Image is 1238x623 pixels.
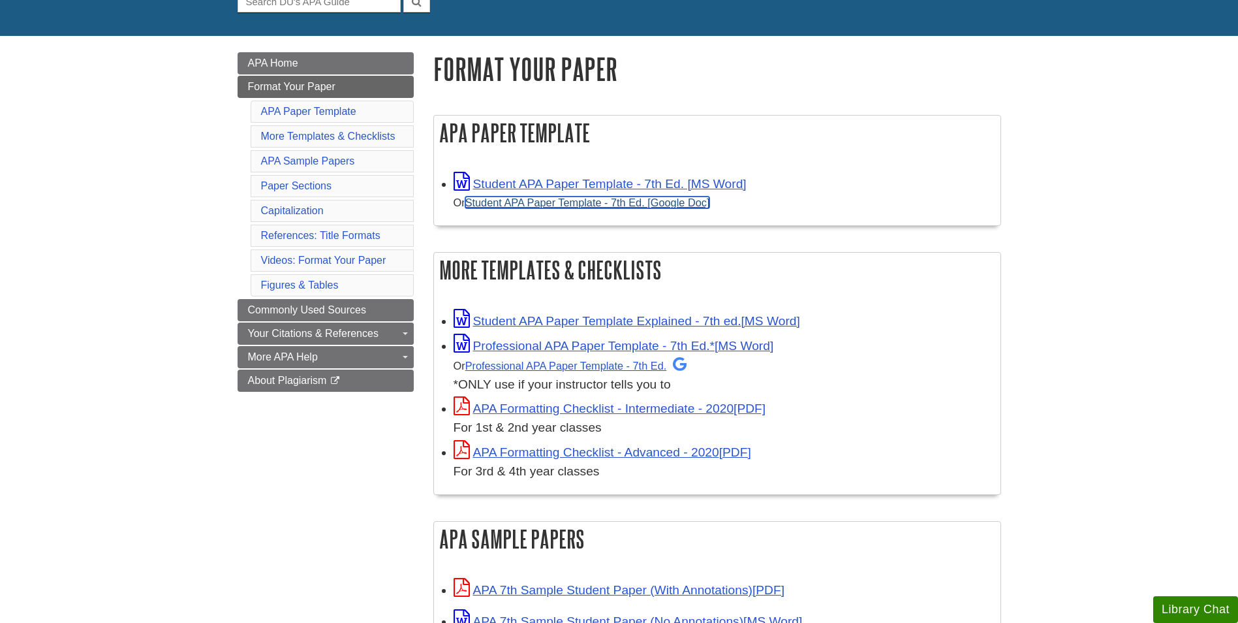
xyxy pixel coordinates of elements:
[261,106,356,117] a: APA Paper Template
[238,52,414,74] a: APA Home
[248,328,379,339] span: Your Citations & References
[454,360,687,372] small: Or
[238,299,414,321] a: Commonly Used Sources
[454,314,800,328] a: Link opens in new window
[248,304,366,315] span: Commonly Used Sources
[454,339,774,353] a: Link opens in new window
[454,177,747,191] a: Link opens in new window
[261,155,355,167] a: APA Sample Papers
[454,356,994,394] div: *ONLY use if your instructor tells you to
[454,197,710,208] small: Or
[330,377,341,385] i: This link opens in a new window
[454,419,994,438] div: For 1st & 2nd year classes
[434,116,1000,150] h2: APA Paper Template
[248,81,335,92] span: Format Your Paper
[433,52,1001,86] h1: Format Your Paper
[434,522,1000,556] h2: APA Sample Papers
[434,253,1000,287] h2: More Templates & Checklists
[454,445,751,459] a: Link opens in new window
[261,131,395,142] a: More Templates & Checklists
[248,57,298,69] span: APA Home
[261,280,339,291] a: Figures & Tables
[465,197,710,208] a: Student APA Paper Template - 7th Ed. [Google Doc]
[238,346,414,368] a: More APA Help
[1153,596,1238,623] button: Library Chat
[261,180,332,191] a: Paper Sections
[248,351,318,362] span: More APA Help
[454,462,994,481] div: For 3rd & 4th year classes
[248,375,327,386] span: About Plagiarism
[465,360,687,372] a: Professional APA Paper Template - 7th Ed.
[454,583,784,597] a: Link opens in new window
[454,402,766,415] a: Link opens in new window
[238,52,414,392] div: Guide Page Menu
[238,323,414,345] a: Your Citations & References
[238,76,414,98] a: Format Your Paper
[261,205,324,216] a: Capitalization
[261,255,386,266] a: Videos: Format Your Paper
[238,370,414,392] a: About Plagiarism
[261,230,380,241] a: References: Title Formats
